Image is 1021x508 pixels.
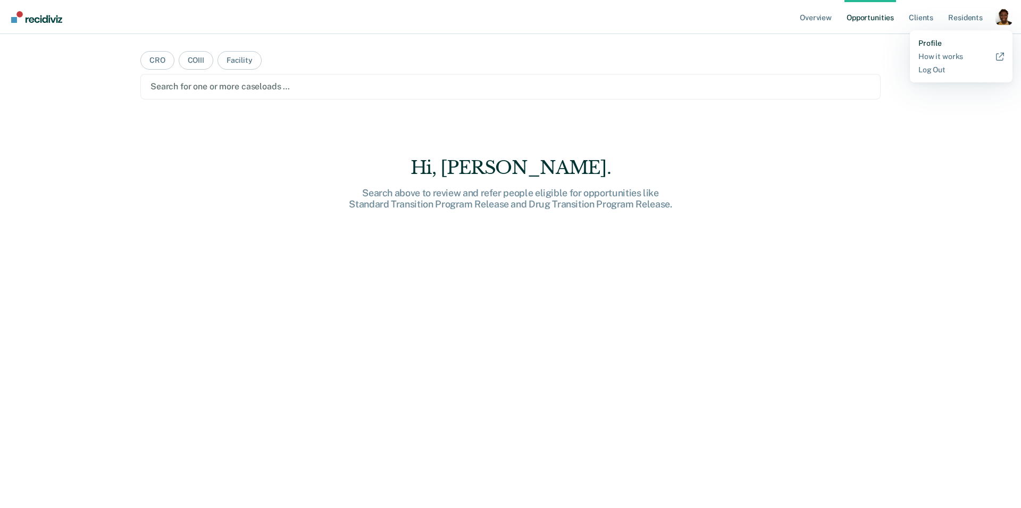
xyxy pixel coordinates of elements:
[918,52,1004,61] a: How it works
[340,187,681,210] div: Search above to review and refer people eligible for opportunities like Standard Transition Progr...
[179,51,213,70] button: COIII
[217,51,262,70] button: Facility
[995,8,1012,25] button: Profile dropdown button
[918,65,1004,74] a: Log Out
[140,51,174,70] button: CRO
[11,11,62,23] img: Recidiviz
[340,157,681,179] div: Hi, [PERSON_NAME].
[918,39,1004,48] a: Profile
